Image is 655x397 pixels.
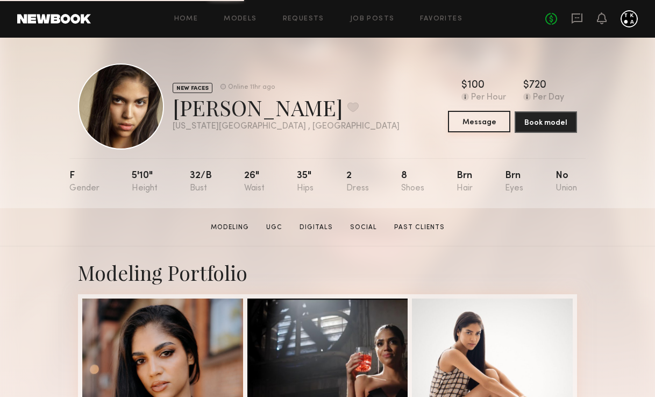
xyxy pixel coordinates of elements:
[401,171,424,193] div: 8
[244,171,265,193] div: 26"
[132,171,158,193] div: 5'10"
[420,16,462,23] a: Favorites
[467,80,485,91] div: 100
[457,171,473,193] div: Brn
[505,171,523,193] div: Brn
[224,16,257,23] a: Models
[556,171,577,193] div: No
[471,93,506,103] div: Per Hour
[390,223,449,232] a: Past Clients
[533,93,564,103] div: Per Day
[262,223,287,232] a: UGC
[69,171,99,193] div: F
[207,223,253,232] a: Modeling
[515,111,577,133] button: Book model
[173,122,400,131] div: [US_STATE][GEOGRAPHIC_DATA] , [GEOGRAPHIC_DATA]
[174,16,198,23] a: Home
[173,83,212,93] div: NEW FACES
[173,93,400,122] div: [PERSON_NAME]
[78,259,577,286] div: Modeling Portfolio
[523,80,529,91] div: $
[461,80,467,91] div: $
[295,223,337,232] a: Digitals
[190,171,212,193] div: 32/b
[346,223,381,232] a: Social
[529,80,546,91] div: 720
[448,111,510,132] button: Message
[283,16,324,23] a: Requests
[346,171,369,193] div: 2
[350,16,395,23] a: Job Posts
[228,84,275,91] div: Online 11hr ago
[297,171,314,193] div: 35"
